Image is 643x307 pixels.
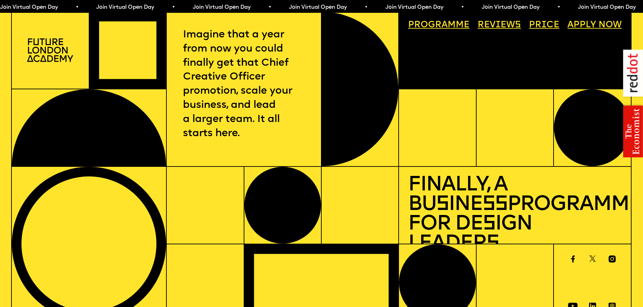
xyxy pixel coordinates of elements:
span: • [365,5,368,10]
span: • [461,5,464,10]
a: Price [525,16,564,34]
a: Apply now [563,16,626,34]
h1: Finally, a Bu ine Programme for De ign Leader [408,176,622,254]
span: A [567,21,573,30]
span: • [268,5,271,10]
span: s [486,234,499,254]
span: • [172,5,175,10]
span: • [557,5,560,10]
span: ss [482,194,507,215]
span: s [483,214,495,235]
p: Imagine that a year from now you could finally get that Chief Creative Officer promotion, scale y... [183,28,305,141]
a: Reviews [473,16,525,34]
a: Programme [404,16,474,34]
span: • [76,5,79,10]
span: s [436,194,449,215]
span: a [441,21,448,30]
